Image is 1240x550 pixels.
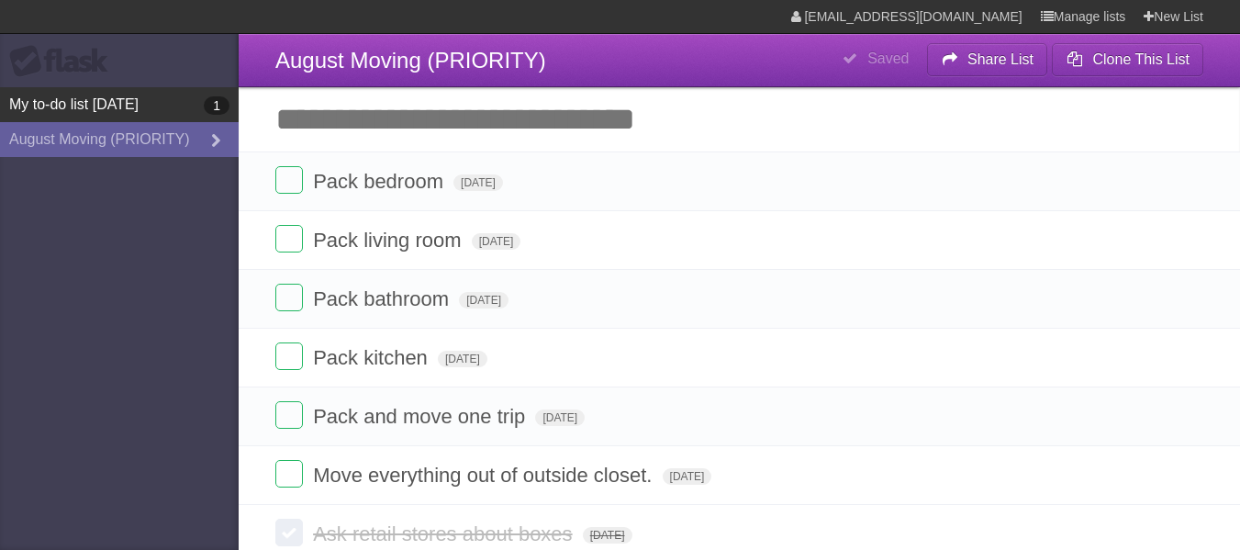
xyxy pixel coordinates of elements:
span: [DATE] [459,292,508,309]
label: Done [275,519,303,546]
label: Done [275,460,303,488]
span: [DATE] [438,351,487,367]
span: [DATE] [583,527,632,544]
span: [DATE] [472,233,521,250]
div: Flask [9,45,119,78]
span: [DATE] [535,410,585,426]
label: Done [275,225,303,253]
label: Done [275,401,303,429]
span: Pack bedroom [313,170,448,193]
span: [DATE] [453,174,503,191]
b: 1 [204,96,229,115]
label: Done [275,166,303,194]
span: Pack living room [313,229,465,252]
button: Clone This List [1052,43,1203,76]
span: Ask retail stores about boxes [313,522,576,545]
span: Pack kitchen [313,346,432,369]
b: Clone This List [1092,51,1190,67]
span: Pack and move one trip [313,405,530,428]
span: August Moving (PRIORITY) [275,48,546,73]
b: Saved [867,51,909,66]
b: Share List [967,51,1033,67]
span: Pack bathroom [313,287,453,310]
span: Move everything out of outside closet. [313,464,656,487]
button: Share List [927,43,1048,76]
label: Done [275,342,303,370]
label: Done [275,284,303,311]
span: [DATE] [663,468,712,485]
